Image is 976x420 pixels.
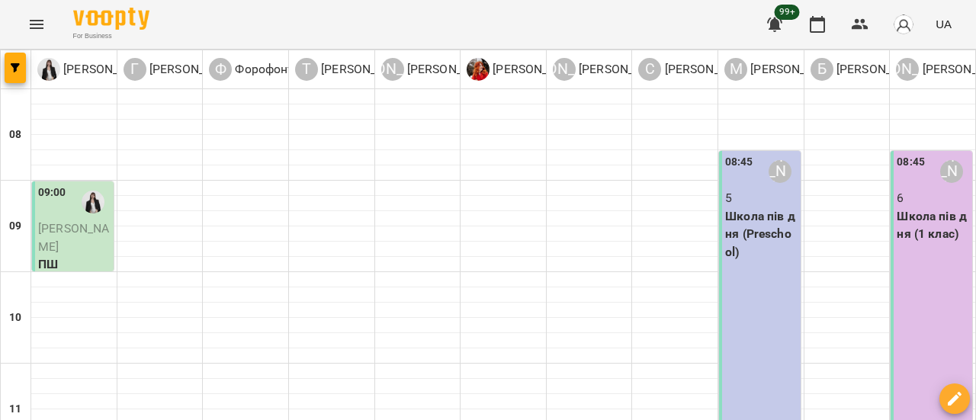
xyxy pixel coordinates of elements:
[724,58,747,81] div: М
[37,58,60,81] img: К
[811,58,929,81] a: Б [PERSON_NAME]
[38,221,109,254] span: [PERSON_NAME]
[940,160,963,183] div: Ануфрієва Ксенія
[896,58,919,81] div: [PERSON_NAME]
[9,218,21,235] h6: 09
[490,60,585,79] p: [PERSON_NAME]
[38,184,66,201] label: 09:00
[381,58,499,81] a: [PERSON_NAME] [PERSON_NAME]
[82,191,104,213] img: Коваленко Аміна
[725,189,798,207] p: 5
[124,58,242,81] div: Гандрабура Наталя
[404,60,499,79] p: [PERSON_NAME]
[124,58,242,81] a: Г [PERSON_NAME]
[553,58,671,81] a: [PERSON_NAME] [PERSON_NAME]
[18,6,55,43] button: Menu
[295,58,413,81] a: Т [PERSON_NAME]
[775,5,800,20] span: 99+
[897,189,969,207] p: 6
[929,10,958,38] button: UA
[318,60,413,79] p: [PERSON_NAME]
[936,16,952,32] span: UA
[725,207,798,261] p: Школа пів дня (Preschool)
[38,255,111,274] p: ПШ
[897,154,925,171] label: 08:45
[638,58,756,81] a: С [PERSON_NAME]
[232,60,354,79] p: Форофонтова Олена
[553,58,576,81] div: [PERSON_NAME]
[146,60,242,79] p: [PERSON_NAME]
[381,58,499,81] div: Курченко Олександра
[661,60,756,79] p: [PERSON_NAME]
[9,127,21,143] h6: 08
[9,309,21,326] h6: 10
[209,58,354,81] div: Форофонтова Олена
[747,60,843,79] p: [PERSON_NAME]
[60,60,156,79] p: [PERSON_NAME]
[209,58,232,81] div: Ф
[73,8,149,30] img: Voopty Logo
[295,58,318,81] div: Т
[553,58,671,81] div: Компаніченко Марія
[381,58,404,81] div: [PERSON_NAME]
[897,207,969,243] p: Школа пів дня (1 клас)
[124,58,146,81] div: Г
[833,60,929,79] p: [PERSON_NAME]
[209,58,354,81] a: Ф Форофонтова Олена
[37,58,156,81] div: Коваленко Аміна
[893,14,914,35] img: avatar_s.png
[811,58,833,81] div: Б
[9,401,21,418] h6: 11
[638,58,756,81] div: Собченко Катерина
[638,58,661,81] div: С
[467,58,490,81] img: Ш
[576,60,671,79] p: [PERSON_NAME]
[295,58,413,81] div: Тополь Юлія
[725,154,753,171] label: 08:45
[73,31,149,41] span: For Business
[37,58,156,81] a: К [PERSON_NAME]
[724,58,843,81] a: М [PERSON_NAME]
[467,58,585,81] a: Ш [PERSON_NAME]
[467,58,585,81] div: Шуйська Ольга
[769,160,791,183] div: Мінакова Олена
